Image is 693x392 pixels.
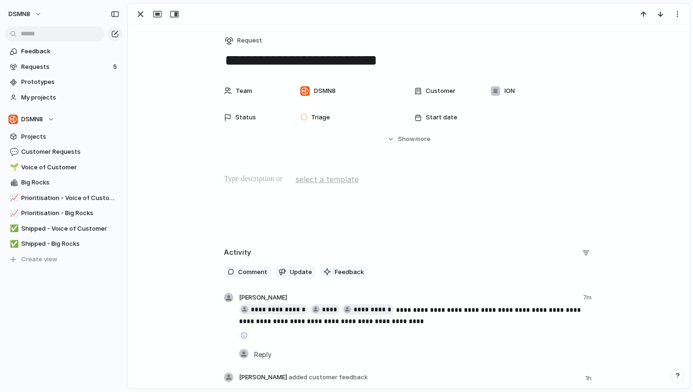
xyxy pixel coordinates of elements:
button: 🌱 [8,163,18,172]
div: 💬 [10,147,16,158]
a: Requests5 [5,60,123,74]
span: 5 [113,62,119,72]
span: ION [504,86,515,96]
span: Prioritisation - Voice of Customer [21,193,119,203]
span: Feedback [21,47,119,56]
span: Status [235,113,256,122]
span: Shipped - Big Rocks [21,239,119,249]
button: Create view [5,252,123,267]
span: Feedback [335,267,364,277]
span: Customer Requests [21,147,119,157]
div: ✅ [10,223,16,234]
span: Request [237,36,262,45]
span: more [415,134,430,144]
div: 📈 [10,208,16,219]
span: Requests [21,62,110,72]
span: DSMN8 [21,115,43,124]
span: added customer feedback [289,373,368,381]
button: DSMN8 [5,112,123,126]
a: 🪨Big Rocks [5,175,123,190]
span: 7m [583,293,594,302]
span: Show [398,134,415,144]
button: 💬 [8,147,18,157]
a: 🌱Voice of Customer [5,160,123,175]
a: ✅Shipped - Voice of Customer [5,222,123,236]
a: Projects [5,130,123,144]
a: 📈Prioritisation - Voice of Customer [5,191,123,205]
span: Shipped - Voice of Customer [21,224,119,234]
a: Prototypes [5,75,123,89]
button: Showmore [224,131,594,148]
a: Feedback [5,44,123,58]
span: DSMN8 [8,9,30,19]
span: Reply [254,349,272,359]
span: select a template [296,174,359,185]
div: 🌱 [10,162,16,173]
a: 💬Customer Requests [5,145,123,159]
span: My projects [21,93,119,102]
span: Team [236,86,252,96]
button: select a template [294,172,360,186]
button: Update [275,266,316,278]
span: Create view [21,255,58,264]
a: My projects [5,91,123,105]
h2: Activity [224,247,251,258]
span: Projects [21,132,119,142]
span: Comment [238,267,267,277]
span: Update [290,267,312,277]
button: Comment [224,266,271,278]
span: Voice of Customer [21,163,119,172]
button: 🪨 [8,178,18,187]
span: DSMN8 [314,86,336,96]
button: ✅ [8,224,18,234]
div: ✅ [10,239,16,250]
div: 📈 [10,192,16,203]
a: 📈Prioritisation - Big Rocks [5,206,123,220]
button: Feedback [320,266,368,278]
span: Start date [426,113,457,122]
button: ✅ [8,239,18,249]
span: Prototypes [21,77,119,87]
div: 🪨 [10,177,16,188]
button: DSMN8 [4,7,47,22]
button: 📈 [8,209,18,218]
button: 📈 [8,193,18,203]
button: Request [223,34,265,48]
span: Big Rocks [21,178,119,187]
span: [PERSON_NAME] [239,293,287,302]
a: ✅Shipped - Big Rocks [5,237,123,251]
span: 1h [586,374,594,383]
span: Customer [426,86,455,96]
span: [PERSON_NAME] [239,373,368,382]
span: Prioritisation - Big Rocks [21,209,119,218]
span: Triage [311,113,330,122]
